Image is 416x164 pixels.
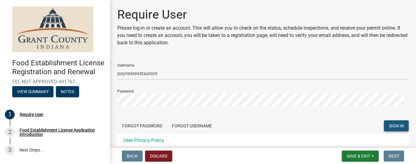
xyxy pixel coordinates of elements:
span: FEL-NOT APPROVED-491767 [12,79,98,85]
a: User Privacy Policy [123,137,164,143]
h4: Food Establishment License Registration and Renewal [12,59,105,76]
span: Back [127,154,138,159]
button: SIGN IN [384,120,409,131]
div: Require User [20,112,43,117]
span: SIGN IN [389,123,404,128]
button: Notes [56,86,79,97]
button: Back [122,151,143,162]
button: Discard [145,151,172,162]
button: Next [384,151,404,162]
wm-modal-confirm: Summary [12,89,53,94]
div: Food Establishment License Application Introduction [20,128,100,137]
span: Save & Exit [347,154,370,159]
div: 2 [5,127,15,137]
img: Grant County, Indiana [12,6,93,52]
a: GDPR Privacy Notice [123,145,168,151]
p: Please log-in or create an account. This will allow you to check on the status, schedule inspecti... [117,24,409,46]
div: 1 [5,110,15,119]
button: Save & Exit [342,151,379,162]
button: Forgot Username [167,120,217,131]
h1: Require User [117,7,409,22]
wm-modal-confirm: Notes [56,89,79,94]
span: Next [389,154,399,159]
button: View Summary [12,86,53,97]
button: Forgot Password [117,120,167,131]
div: 3 [5,145,15,155]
